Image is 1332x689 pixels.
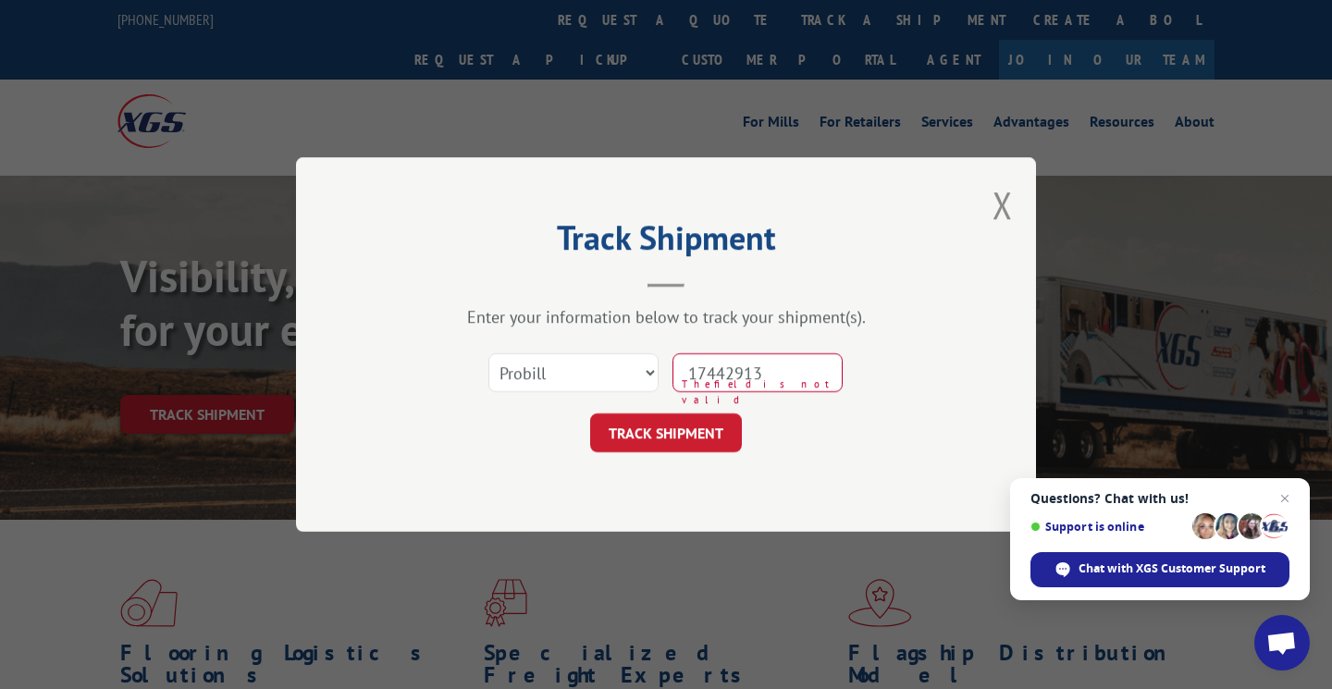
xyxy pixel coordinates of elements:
span: The field is not valid [682,376,843,407]
span: Close chat [1274,487,1296,510]
h2: Track Shipment [388,225,943,260]
div: Enter your information below to track your shipment(s). [388,306,943,327]
input: Number(s) [672,353,843,392]
span: Support is online [1030,520,1186,534]
span: Chat with XGS Customer Support [1079,560,1265,577]
div: Chat with XGS Customer Support [1030,552,1289,587]
button: Close modal [993,180,1013,229]
div: Open chat [1254,615,1310,671]
span: Questions? Chat with us! [1030,491,1289,506]
button: TRACK SHIPMENT [590,413,742,452]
